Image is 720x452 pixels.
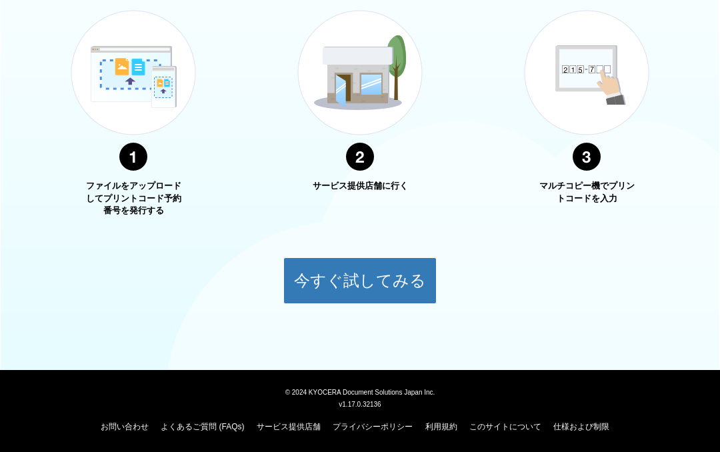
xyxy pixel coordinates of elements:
a: サービス提供店舗 [257,422,321,431]
a: 利用規約 [425,422,457,431]
p: サービス提供店舗に行く [310,180,410,193]
button: 今すぐ試してみる [283,257,437,304]
a: お問い合わせ [101,422,149,431]
a: プライバシーポリシー [333,422,413,431]
span: v1.17.0.32136 [339,400,381,408]
p: マルチコピー機でプリントコードを入力 [537,180,637,205]
span: © 2024 KYOCERA Document Solutions Japan Inc. [285,387,435,396]
p: ファイルをアップロードしてプリントコード予約番号を発行する [83,180,183,217]
a: よくあるご質問 (FAQs) [161,422,244,431]
a: このサイトについて [469,422,541,431]
a: 仕様および制限 [553,422,609,431]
